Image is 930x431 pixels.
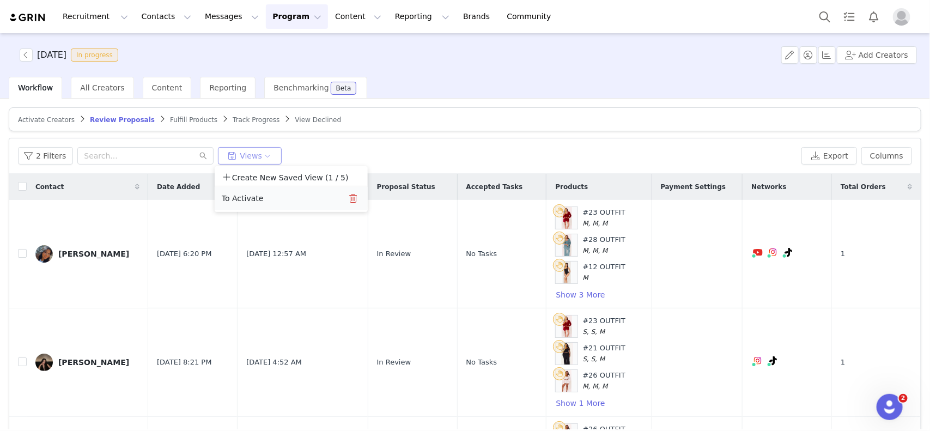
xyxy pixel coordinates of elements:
[80,83,124,92] span: All Creators
[457,4,500,29] a: Brands
[157,248,211,259] span: [DATE] 6:20 PM
[199,152,207,160] i: icon: search
[329,4,388,29] button: Content
[157,357,211,368] span: [DATE] 8:21 PM
[377,248,411,259] span: In Review
[501,4,563,29] a: Community
[466,357,538,368] div: No Tasks
[209,83,246,92] span: Reporting
[562,315,572,337] img: Product Image
[233,116,279,124] span: Track Progress
[170,116,217,124] span: Fulfill Products
[813,4,837,29] button: Search
[661,182,726,192] span: Payment Settings
[886,8,921,26] button: Profile
[273,83,329,92] span: Benchmarking
[555,182,588,192] span: Products
[266,4,328,29] button: Program
[56,4,135,29] button: Recruitment
[582,370,625,391] div: #26 OUTFIT
[20,48,123,62] span: [object Object]
[198,4,265,29] button: Messages
[582,274,588,282] span: M
[336,85,351,92] div: Beta
[466,248,538,259] div: No Tasks
[555,397,605,410] button: Show 1 More
[899,394,908,403] span: 2
[893,8,910,26] img: placeholder-profile.jpg
[90,116,155,124] span: Review Proposals
[582,315,625,337] div: #23 OUTFIT
[135,4,198,29] button: Contacts
[801,147,857,165] button: Export
[218,147,282,165] button: Views
[582,355,605,363] span: S, S, M
[221,190,331,207] button: To Activate
[377,182,435,192] span: Proposal Status
[582,220,607,227] span: M, M, M
[582,234,625,256] div: #28 OUTFIT
[769,248,777,257] img: instagram.svg
[861,147,912,165] button: Columns
[35,245,139,263] a: [PERSON_NAME]
[582,262,625,283] div: #12 OUTFIT
[582,328,605,336] span: S, S, M
[35,182,64,192] span: Contact
[753,356,762,365] img: instagram.svg
[837,46,917,64] button: Add Creators
[466,182,523,192] span: Accepted Tasks
[561,343,573,365] img: Product Image
[77,147,214,165] input: Search...
[246,248,306,259] span: [DATE] 12:57 AM
[837,4,861,29] a: Tasks
[877,394,903,420] iframe: Intercom live chat
[9,13,47,23] img: grin logo
[841,182,886,192] span: Total Orders
[563,262,570,283] img: Product Image
[562,207,572,229] img: Product Image
[246,357,302,368] span: [DATE] 4:52 AM
[18,116,75,124] span: Activate Creators
[71,48,118,62] span: In progress
[35,354,53,371] img: aa3dd20d-be4c-4202-bb60-e71f522df998.jpg
[862,4,886,29] button: Notifications
[35,354,139,371] a: [PERSON_NAME]
[562,234,571,256] img: Product Image
[555,288,605,301] button: Show 3 More
[35,245,53,263] img: a4eb3883-e222-4a58-862e-d7c3a3b703f7.jpg
[582,343,625,364] div: #21 OUTFIT
[562,370,572,392] img: Product Image
[37,48,66,62] h3: [DATE]
[58,358,129,367] div: [PERSON_NAME]
[18,83,53,92] span: Workflow
[582,207,625,228] div: #23 OUTFIT
[157,182,200,192] span: Date Added
[751,182,786,192] span: Networks
[582,383,607,390] span: M, M, M
[215,168,368,186] li: Create New Saved View (1 / 5)
[377,357,411,368] span: In Review
[582,247,607,254] span: M, M, M
[388,4,456,29] button: Reporting
[295,116,342,124] span: View Declined
[18,147,73,165] button: 2 Filters
[58,250,129,258] div: [PERSON_NAME]
[152,83,183,92] span: Content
